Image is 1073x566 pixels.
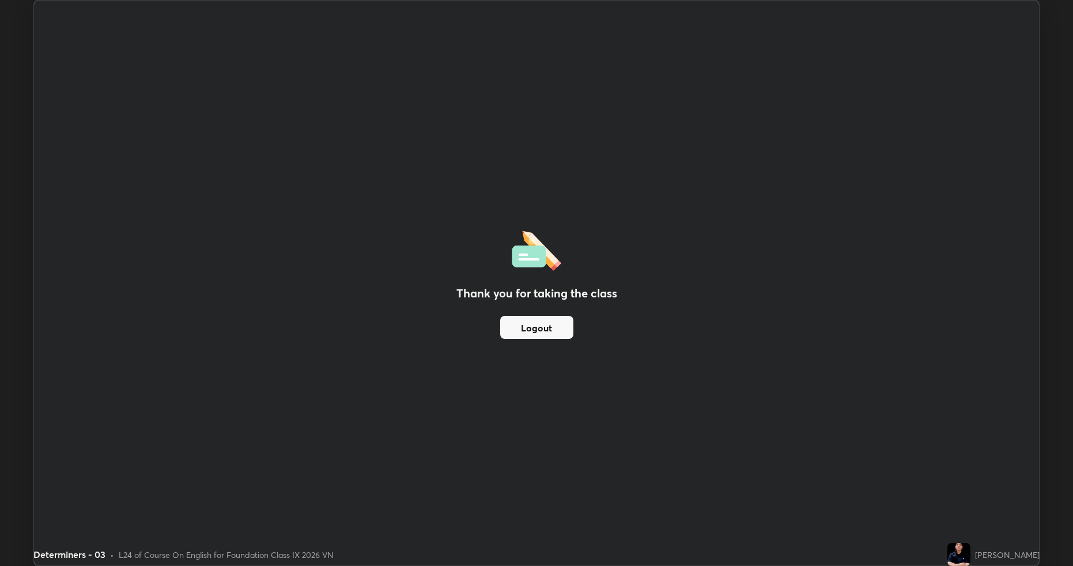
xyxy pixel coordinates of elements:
[947,543,970,566] img: bbb9ae76d40e4962943633a354013b63.jpg
[500,316,573,339] button: Logout
[110,549,114,561] div: •
[33,548,105,561] div: Determiners - 03
[975,549,1040,561] div: [PERSON_NAME]
[456,285,617,302] h2: Thank you for taking the class
[512,227,561,271] img: offlineFeedback.1438e8b3.svg
[119,549,334,561] div: L24 of Course On English for Foundation Class IX 2026 VN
